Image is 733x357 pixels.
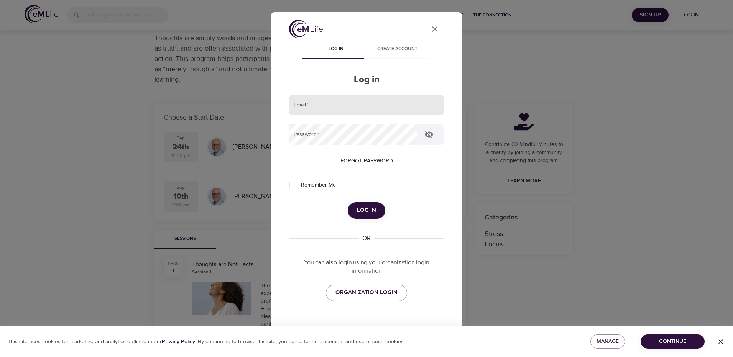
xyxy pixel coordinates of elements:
[289,20,323,38] img: logo
[647,337,698,346] span: Continue
[333,326,363,334] p: Need help?
[335,288,398,298] span: ORGANIZATION LOGIN
[289,74,444,85] h2: Log in
[162,338,195,345] b: Privacy Policy
[310,45,362,53] span: Log in
[326,285,407,301] a: ORGANIZATION LOGIN
[357,205,376,215] span: Log in
[337,154,396,168] button: Forgot password
[289,41,444,59] div: disabled tabs example
[359,234,374,243] div: OR
[289,258,444,276] p: You can also login using your organization login information
[301,181,336,189] span: Remember Me
[348,202,385,218] button: Log in
[371,45,423,53] span: Create account
[340,156,393,166] span: Forgot password
[597,337,619,346] span: Manage
[426,20,444,38] button: close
